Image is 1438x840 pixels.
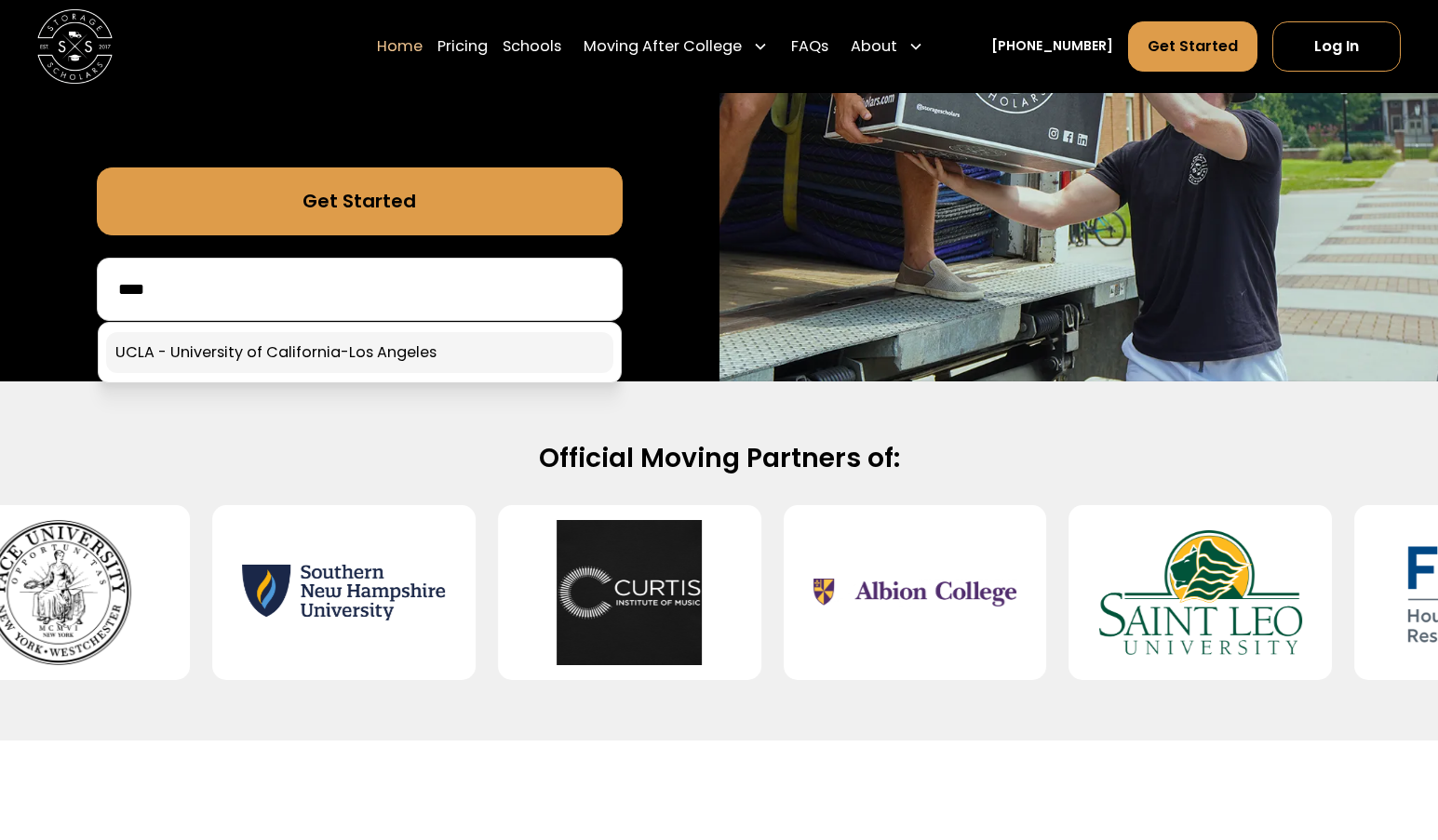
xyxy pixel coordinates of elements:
[528,520,731,665] img: Curtis Institute of Music
[243,520,446,665] img: Southern New Hampshire University
[813,520,1016,665] img: Albion College
[576,20,775,73] div: Moving After College
[1128,21,1257,72] a: Get Started
[851,35,897,58] div: About
[503,20,561,73] a: Schools
[37,9,113,85] img: Storage Scholars main logo
[437,20,488,73] a: Pricing
[97,167,623,235] a: Get Started
[791,20,828,73] a: FAQs
[584,35,742,58] div: Moving After College
[1099,520,1302,665] img: Saint Leo University
[377,20,423,73] a: Home
[991,37,1113,57] a: [PHONE_NUMBER]
[118,441,1321,475] h2: Official Moving Partners of:
[843,20,931,73] div: About
[1272,21,1400,72] a: Log In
